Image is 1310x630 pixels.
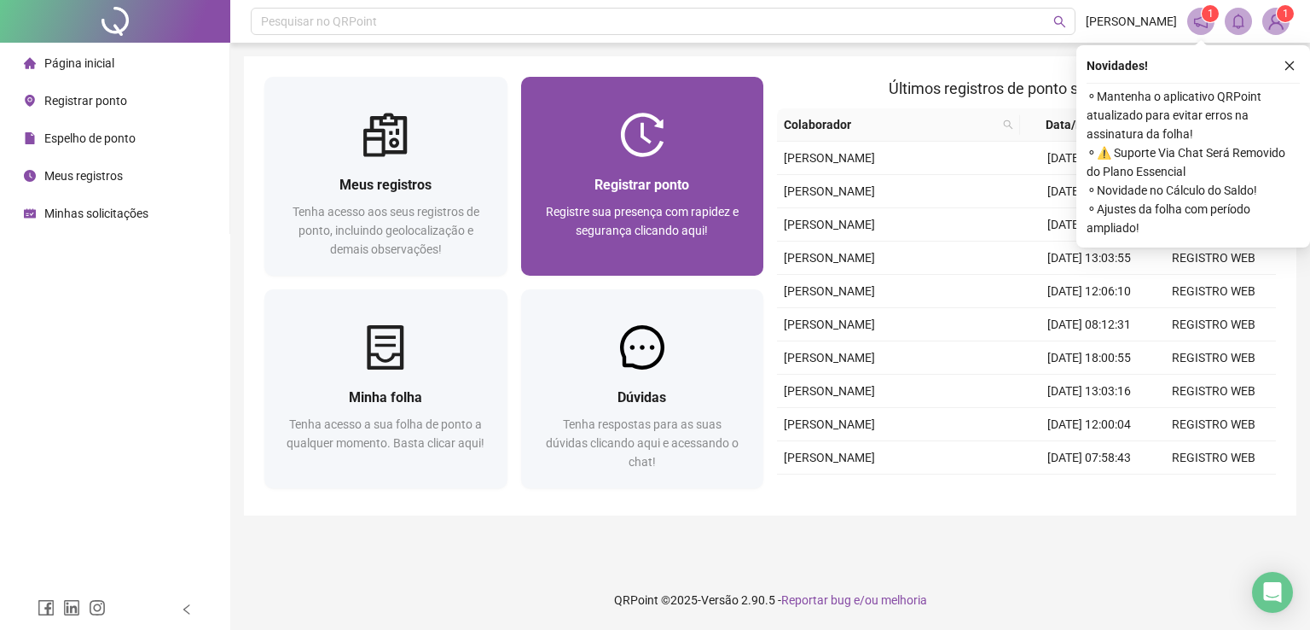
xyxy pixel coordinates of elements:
[1027,408,1151,441] td: [DATE] 12:00:04
[44,169,123,183] span: Meus registros
[546,205,739,237] span: Registre sua presença com rapidez e segurança clicando aqui!
[1027,115,1121,134] span: Data/Hora
[1027,175,1151,208] td: [DATE] 08:04:18
[1151,441,1276,475] td: REGISTRO WEB
[1003,120,1013,130] span: search
[1263,9,1289,34] img: 91577
[1027,142,1151,175] td: [DATE] 12:31:35
[1151,475,1276,508] td: REGISTRO WEB
[1202,5,1219,22] sup: 1
[784,184,875,198] span: [PERSON_NAME]
[24,57,36,69] span: home
[617,389,666,405] span: Dúvidas
[784,251,875,265] span: [PERSON_NAME]
[1027,242,1151,275] td: [DATE] 13:03:55
[1151,242,1276,275] td: REGISTRO WEB
[521,289,764,488] a: DúvidasTenha respostas para as suas dúvidas clicando aqui e acessando o chat!
[287,417,484,450] span: Tenha acesso a sua folha de ponto a qualquer momento. Basta clicar aqui!
[784,218,875,231] span: [PERSON_NAME]
[1208,8,1214,20] span: 1
[24,170,36,182] span: clock-circle
[784,318,875,331] span: [PERSON_NAME]
[44,207,148,220] span: Minhas solicitações
[1086,12,1177,31] span: [PERSON_NAME]
[230,570,1310,630] footer: QRPoint © 2025 - 2.90.5 -
[546,417,739,469] span: Tenha respostas para as suas dúvidas clicando aqui e acessando o chat!
[1283,8,1289,20] span: 1
[1027,341,1151,375] td: [DATE] 18:00:55
[293,205,479,256] span: Tenha acesso aos seus registros de ponto, incluindo geolocalização e demais observações!
[1277,5,1294,22] sup: Atualize o seu contato no menu Meus Dados
[349,389,422,405] span: Minha folha
[784,451,875,464] span: [PERSON_NAME]
[24,95,36,107] span: environment
[1027,475,1151,508] td: [DATE] 12:57:26
[784,151,875,165] span: [PERSON_NAME]
[784,417,875,431] span: [PERSON_NAME]
[889,79,1164,97] span: Últimos registros de ponto sincronizados
[1151,375,1276,408] td: REGISTRO WEB
[44,131,136,145] span: Espelho de ponto
[1151,341,1276,375] td: REGISTRO WEB
[781,593,927,607] span: Reportar bug e/ou melhoria
[44,56,114,70] span: Página inicial
[1027,308,1151,341] td: [DATE] 08:12:31
[89,599,106,616] span: instagram
[1053,15,1066,28] span: search
[784,284,875,298] span: [PERSON_NAME]
[1027,208,1151,242] td: [DATE] 18:01:25
[1252,572,1293,613] div: Open Intercom Messenger
[1151,408,1276,441] td: REGISTRO WEB
[38,599,55,616] span: facebook
[1020,108,1141,142] th: Data/Hora
[181,604,193,615] span: left
[1000,112,1017,137] span: search
[594,177,689,193] span: Registrar ponto
[784,351,875,365] span: [PERSON_NAME]
[339,177,432,193] span: Meus registros
[1284,60,1296,72] span: close
[784,115,996,134] span: Colaborador
[701,593,739,607] span: Versão
[1193,14,1209,29] span: notification
[1087,87,1300,143] span: ⚬ Mantenha o aplicativo QRPoint atualizado para evitar erros na assinatura da folha!
[1027,441,1151,475] td: [DATE] 07:58:43
[1027,275,1151,308] td: [DATE] 12:06:10
[1151,308,1276,341] td: REGISTRO WEB
[1231,14,1246,29] span: bell
[24,132,36,144] span: file
[264,77,507,276] a: Meus registrosTenha acesso aos seus registros de ponto, incluindo geolocalização e demais observa...
[1087,200,1300,237] span: ⚬ Ajustes da folha com período ampliado!
[784,384,875,398] span: [PERSON_NAME]
[1151,275,1276,308] td: REGISTRO WEB
[63,599,80,616] span: linkedin
[1027,375,1151,408] td: [DATE] 13:03:16
[44,94,127,108] span: Registrar ponto
[1087,56,1148,75] span: Novidades !
[1087,143,1300,181] span: ⚬ ⚠️ Suporte Via Chat Será Removido do Plano Essencial
[521,77,764,276] a: Registrar pontoRegistre sua presença com rapidez e segurança clicando aqui!
[24,207,36,219] span: schedule
[1087,181,1300,200] span: ⚬ Novidade no Cálculo do Saldo!
[264,289,507,488] a: Minha folhaTenha acesso a sua folha de ponto a qualquer momento. Basta clicar aqui!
